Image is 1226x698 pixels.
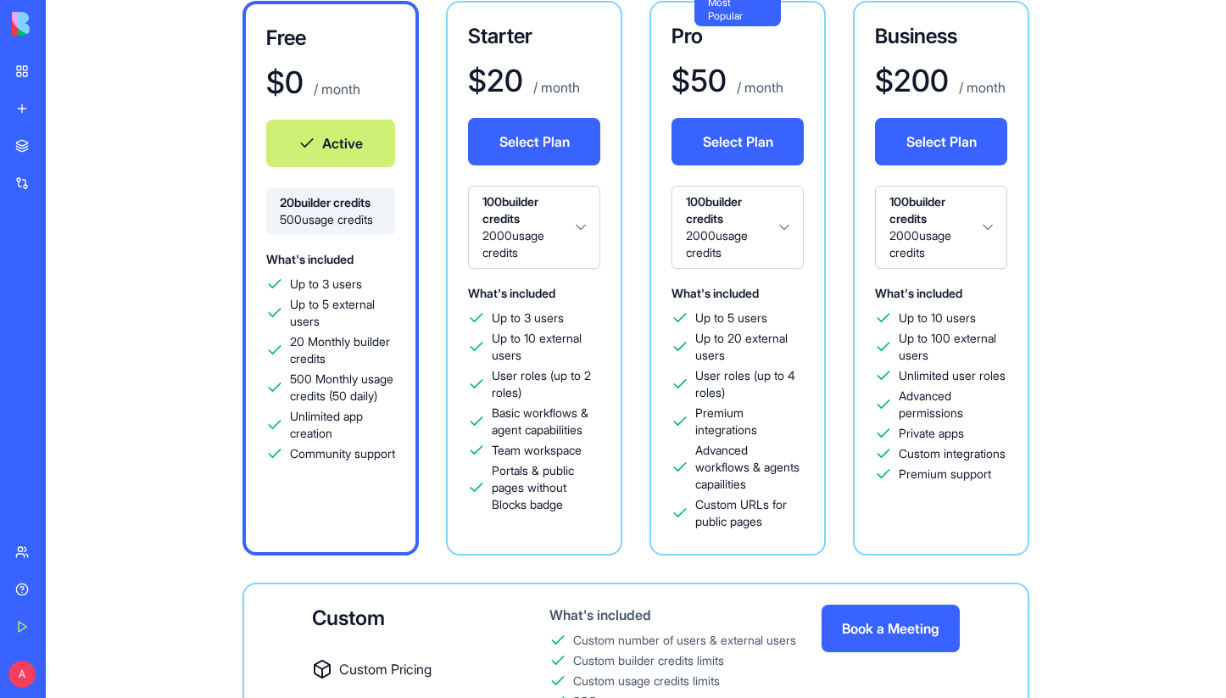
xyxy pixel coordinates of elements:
[266,120,395,167] button: Active
[280,211,382,228] span: 500 usage credits
[492,462,600,513] span: Portals & public pages without Blocks badge
[492,442,582,459] span: Team workspace
[875,23,1007,50] h3: Business
[672,286,759,300] span: What's included
[266,252,354,266] span: What's included
[695,330,804,364] span: Up to 20 external users
[899,445,1006,462] span: Custom integrations
[312,605,528,632] div: Custom
[672,23,804,50] h3: Pro
[822,605,960,652] button: Book a Meeting
[492,310,564,327] span: Up to 3 users
[899,367,1006,384] span: Unlimited user roles
[290,408,395,442] span: Unlimited app creation
[492,330,600,364] span: Up to 10 external users
[875,118,1007,165] button: Select Plan
[695,496,804,530] span: Custom URLs for public pages
[290,333,395,367] span: 20 Monthly builder credits
[899,330,1007,364] span: Up to 100 external users
[12,12,117,36] img: logo
[468,286,555,300] span: What's included
[339,659,432,679] span: Custom Pricing
[573,673,720,690] div: Custom usage credits limits
[266,65,304,99] h1: $ 0
[549,605,800,625] div: What's included
[290,276,362,293] span: Up to 3 users
[875,286,962,300] span: What's included
[672,118,804,165] button: Select Plan
[290,371,395,405] span: 500 Monthly usage credits (50 daily)
[899,466,991,483] span: Premium support
[899,310,976,327] span: Up to 10 users
[573,632,796,649] div: Custom number of users & external users
[573,652,724,669] div: Custom builder credits limits
[492,405,600,438] span: Basic workflows & agent capabilities
[468,64,523,98] h1: $ 20
[290,445,395,462] span: Community support
[695,367,804,401] span: User roles (up to 4 roles)
[695,405,804,438] span: Premium integrations
[290,296,395,330] span: Up to 5 external users
[956,77,1006,98] p: / month
[672,64,727,98] h1: $ 50
[266,25,395,52] h3: Free
[530,77,580,98] p: / month
[695,310,767,327] span: Up to 5 users
[875,64,949,98] h1: $ 200
[492,367,600,401] span: User roles (up to 2 roles)
[310,79,360,99] p: / month
[468,23,600,50] h3: Starter
[468,118,600,165] button: Select Plan
[899,388,1007,422] span: Advanced permissions
[733,77,783,98] p: / month
[899,425,964,442] span: Private apps
[8,661,36,688] span: A
[695,442,804,493] span: Advanced workflows & agents capailities
[280,194,382,211] span: 20 builder credits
